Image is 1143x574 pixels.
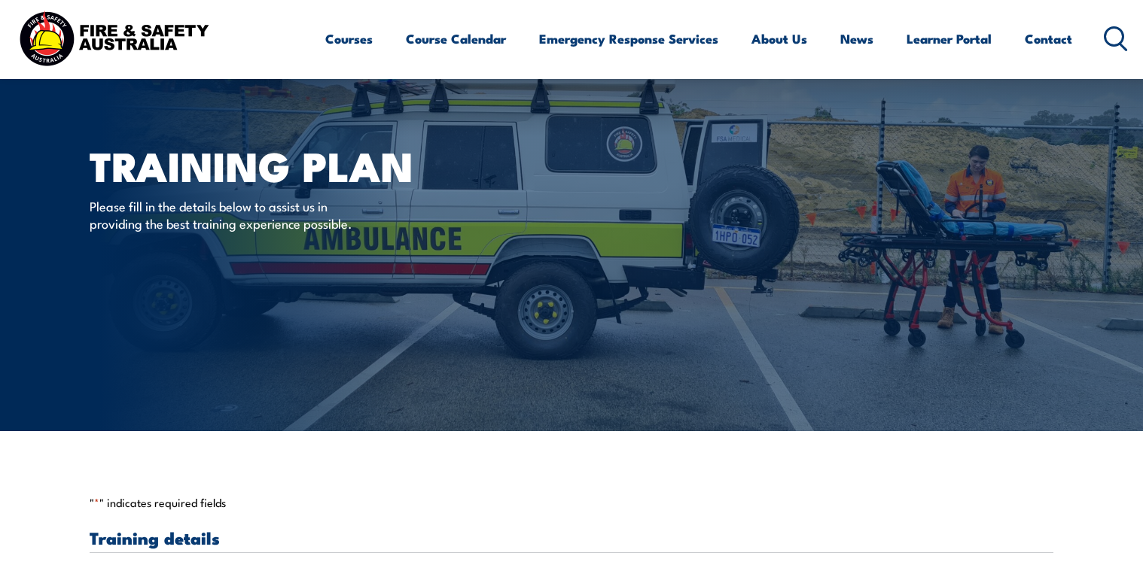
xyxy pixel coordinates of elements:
h1: Training plan [90,147,462,183]
a: Courses [325,19,373,59]
a: Learner Portal [907,19,992,59]
a: Contact [1025,19,1072,59]
a: News [840,19,873,59]
a: About Us [751,19,807,59]
h3: Training details [90,529,1053,546]
p: " " indicates required fields [90,495,1053,510]
p: Please fill in the details below to assist us in providing the best training experience possible. [90,197,364,232]
a: Emergency Response Services [539,19,718,59]
a: Course Calendar [406,19,506,59]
